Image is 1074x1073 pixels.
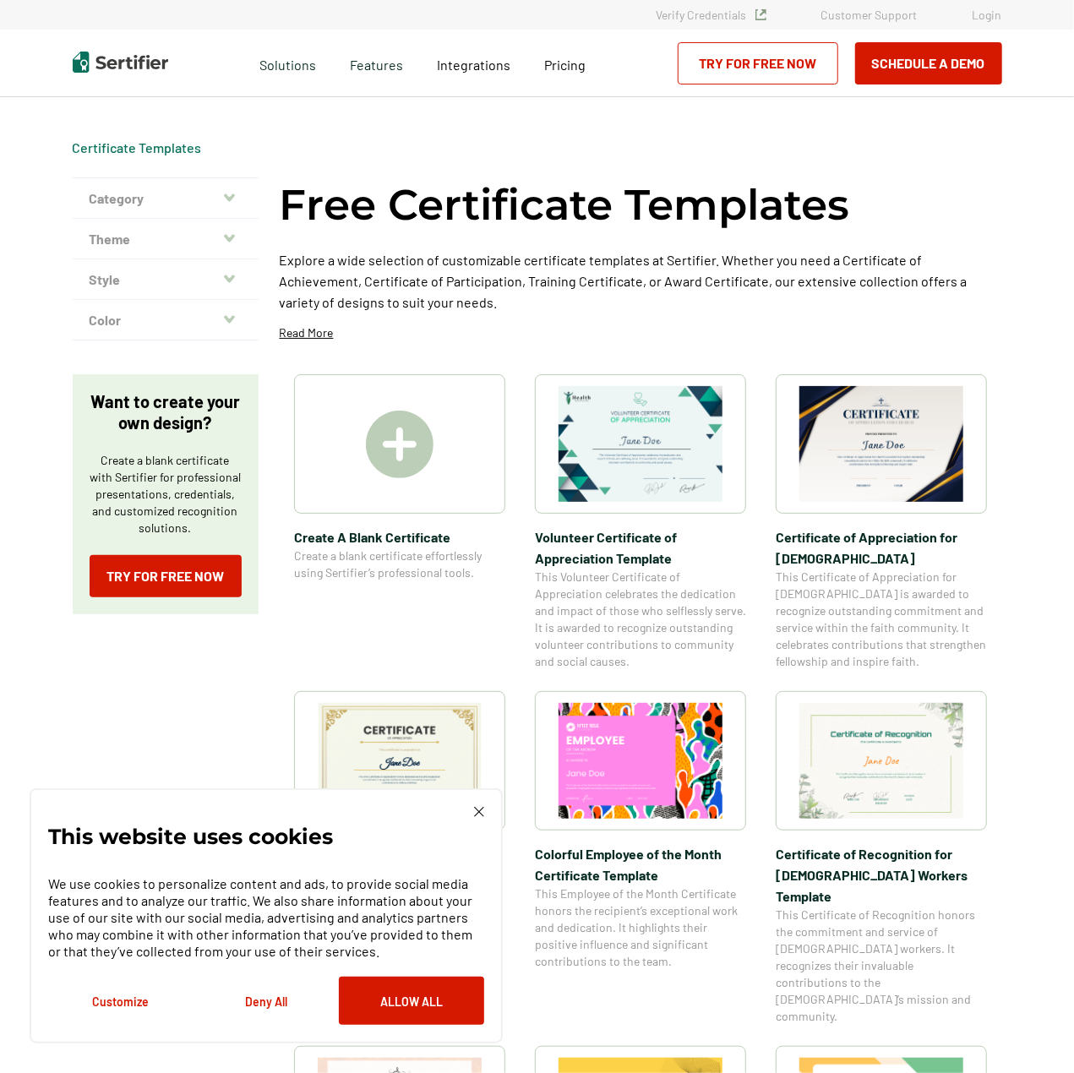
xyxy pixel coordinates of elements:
[535,843,746,885] span: Colorful Employee of the Month Certificate Template
[294,547,505,581] span: Create a blank certificate effortlessly using Sertifier’s professional tools.
[535,691,746,1025] a: Colorful Employee of the Month Certificate TemplateColorful Employee of the Month Certificate Tem...
[799,386,963,502] img: Certificate of Appreciation for Church​
[535,526,746,569] span: Volunteer Certificate of Appreciation Template
[318,703,482,819] img: Army Certificate of Appreciation​ Template
[776,374,987,670] a: Certificate of Appreciation for Church​Certificate of Appreciation for [DEMOGRAPHIC_DATA]​This Ce...
[776,526,987,569] span: Certificate of Appreciation for [DEMOGRAPHIC_DATA]​
[294,526,505,547] span: Create A Blank Certificate
[437,52,510,74] a: Integrations
[48,875,484,960] p: We use cookies to personalize content and ads, to provide social media features and to analyze ou...
[48,977,194,1025] button: Customize
[73,139,202,155] a: Certificate Templates
[535,885,746,970] span: This Employee of the Month Certificate honors the recipient’s exceptional work and dedication. It...
[776,569,987,670] span: This Certificate of Appreciation for [DEMOGRAPHIC_DATA] is awarded to recognize outstanding commi...
[535,374,746,670] a: Volunteer Certificate of Appreciation TemplateVolunteer Certificate of Appreciation TemplateThis ...
[799,703,963,819] img: Certificate of Recognition for Church Workers Template
[90,555,242,597] a: Try for Free Now
[776,843,987,907] span: Certificate of Recognition for [DEMOGRAPHIC_DATA] Workers Template
[280,324,334,341] p: Read More
[474,807,484,817] img: Cookie Popup Close
[73,259,259,300] button: Style
[678,42,838,84] a: Try for Free Now
[755,9,766,20] img: Verified
[776,907,987,1025] span: This Certificate of Recognition honors the commitment and service of [DEMOGRAPHIC_DATA] workers. ...
[339,977,484,1025] button: Allow All
[194,977,339,1025] button: Deny All
[544,52,586,74] a: Pricing
[821,8,918,22] a: Customer Support
[973,8,1002,22] a: Login
[989,992,1074,1073] iframe: Chat Widget
[855,42,1002,84] button: Schedule a Demo
[776,691,987,1025] a: Certificate of Recognition for Church Workers TemplateCertificate of Recognition for [DEMOGRAPHIC...
[437,57,510,73] span: Integrations
[90,391,242,433] p: Want to create your own design?
[280,249,1002,313] p: Explore a wide selection of customizable certificate templates at Sertifier. Whether you need a C...
[259,52,316,74] span: Solutions
[559,703,722,819] img: Colorful Employee of the Month Certificate Template
[294,691,505,1025] a: Army Certificate of Appreciation​ TemplateArmy Certificate of Appreciation​ TemplateThis Army Cer...
[559,386,722,502] img: Volunteer Certificate of Appreciation Template
[73,139,202,156] div: Breadcrumb
[90,452,242,536] p: Create a blank certificate with Sertifier for professional presentations, credentials, and custom...
[544,57,586,73] span: Pricing
[48,828,333,845] p: This website uses cookies
[73,52,168,73] img: Sertifier | Digital Credentialing Platform
[73,178,259,219] button: Category
[73,139,202,156] span: Certificate Templates
[657,8,766,22] a: Verify Credentials
[350,52,403,74] span: Features
[535,569,746,670] span: This Volunteer Certificate of Appreciation celebrates the dedication and impact of those who self...
[73,300,259,340] button: Color
[280,177,850,232] h1: Free Certificate Templates
[366,411,433,478] img: Create A Blank Certificate
[73,219,259,259] button: Theme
